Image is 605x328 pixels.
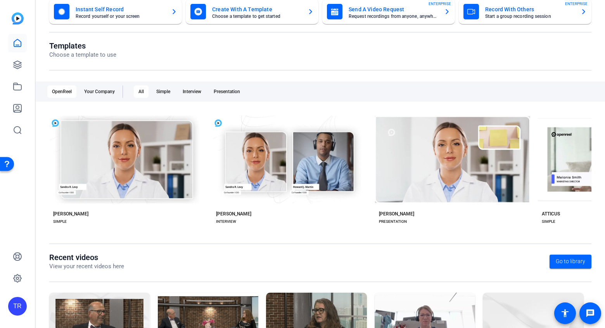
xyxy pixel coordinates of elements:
[556,257,585,266] span: Go to library
[152,85,175,98] div: Simple
[485,5,574,14] mat-card-title: Record With Others
[560,309,570,318] mat-icon: accessibility
[216,211,251,217] div: [PERSON_NAME]
[586,309,595,318] mat-icon: message
[349,5,438,14] mat-card-title: Send A Video Request
[216,219,236,225] div: INTERVIEW
[550,255,591,269] a: Go to library
[429,1,451,7] span: ENTERPRISE
[53,219,67,225] div: SIMPLE
[212,14,301,19] mat-card-subtitle: Choose a template to get started
[212,5,301,14] mat-card-title: Create With A Template
[53,211,88,217] div: [PERSON_NAME]
[80,85,119,98] div: Your Company
[349,14,438,19] mat-card-subtitle: Request recordings from anyone, anywhere
[209,85,245,98] div: Presentation
[8,297,27,316] div: TR
[542,211,560,217] div: ATTICUS
[542,219,555,225] div: SIMPLE
[47,85,76,98] div: OpenReel
[49,262,124,271] p: View your recent videos here
[565,1,588,7] span: ENTERPRISE
[76,5,165,14] mat-card-title: Instant Self Record
[379,219,407,225] div: PRESENTATION
[76,14,165,19] mat-card-subtitle: Record yourself or your screen
[49,253,124,262] h1: Recent videos
[12,12,24,24] img: blue-gradient.svg
[178,85,206,98] div: Interview
[485,14,574,19] mat-card-subtitle: Start a group recording session
[49,41,116,50] h1: Templates
[49,50,116,59] p: Choose a template to use
[379,211,414,217] div: [PERSON_NAME]
[134,85,149,98] div: All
